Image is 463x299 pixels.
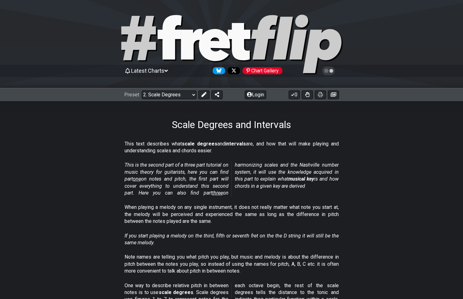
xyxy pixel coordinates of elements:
strong: scale degrees [182,141,217,147]
button: Login [245,90,266,99]
h1: Scale Degrees and Intervals [172,119,291,131]
em: If you start playing a melody on the third, fifth or seventh fret on the the D string it will sti... [125,233,339,246]
strong: scale degrees [159,289,194,295]
p: When playing a melody on any single instrument, it does not really matter what note you start at,... [125,204,339,225]
span: one [133,176,141,182]
button: Share Preset [211,90,223,99]
strong: musical key [288,176,314,182]
p: This text describes what and are, and how that will make playing and understanding scales and cho... [125,140,339,154]
a: Follow #fretflip at X [225,67,240,74]
button: Create image [328,90,339,99]
button: Print [315,90,326,99]
span: Latest Charts [131,67,164,74]
button: 0 [289,90,300,99]
em: This is the second part of a three part tutorial on music theory for guitarists, here you can fin... [125,162,339,196]
p: Note names are telling you what pitch you play, but music and melody is about the difference in p... [125,254,339,274]
button: Edit Preset [198,90,210,99]
span: three [212,190,223,196]
span: Toggle light / dark theme [325,68,332,74]
div: Chart Gallery [243,67,282,74]
select: Preset [142,90,196,99]
button: Toggle Dexterity for all fretkits [302,90,313,99]
a: Follow #fretflip at Bluesky [210,67,225,74]
a: #fretflip at Pinterest [240,67,282,74]
span: Preset [124,92,139,98]
strong: intervals [225,141,246,147]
